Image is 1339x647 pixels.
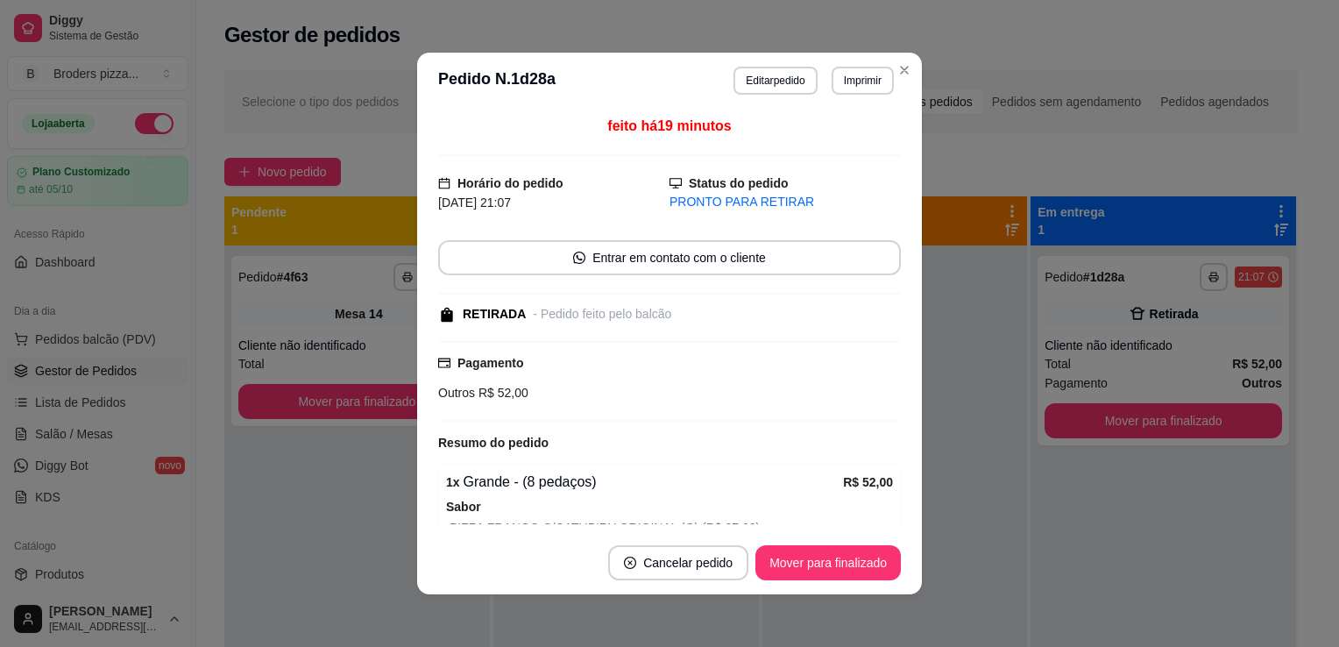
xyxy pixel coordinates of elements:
[438,436,549,450] strong: Resumo do pedido
[438,67,556,95] h3: Pedido N. 1d28a
[607,118,731,133] span: feito há 19 minutos
[533,305,671,323] div: - Pedido feito pelo balcão
[669,193,901,211] div: PRONTO PARA RETIRAR
[438,357,450,369] span: credit-card
[689,176,789,190] strong: Status do pedido
[446,475,460,489] strong: 1 x
[446,500,481,514] strong: Sabor
[624,557,636,569] span: close-circle
[438,386,475,400] span: Outros
[669,177,682,189] span: desktop
[463,305,526,323] div: RETIRADA
[843,475,893,489] strong: R$ 52,00
[438,240,901,275] button: whats-appEntrar em contato com o cliente
[698,521,760,535] span: (R$ 27,00)
[573,252,585,264] span: whats-app
[450,521,698,535] span: PIZZA FRANGO C/CATUPIRY ORIGINAL (G)
[608,545,748,580] button: close-circleCancelar pedido
[832,67,894,95] button: Imprimir
[438,177,450,189] span: calendar
[457,176,563,190] strong: Horário do pedido
[890,56,918,84] button: Close
[733,67,817,95] button: Editarpedido
[446,472,843,493] div: Grande - (8 pedaços)
[438,196,511,210] span: [DATE] 21:07
[755,545,901,580] button: Mover para finalizado
[457,356,523,370] strong: Pagamento
[475,386,528,400] span: R$ 52,00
